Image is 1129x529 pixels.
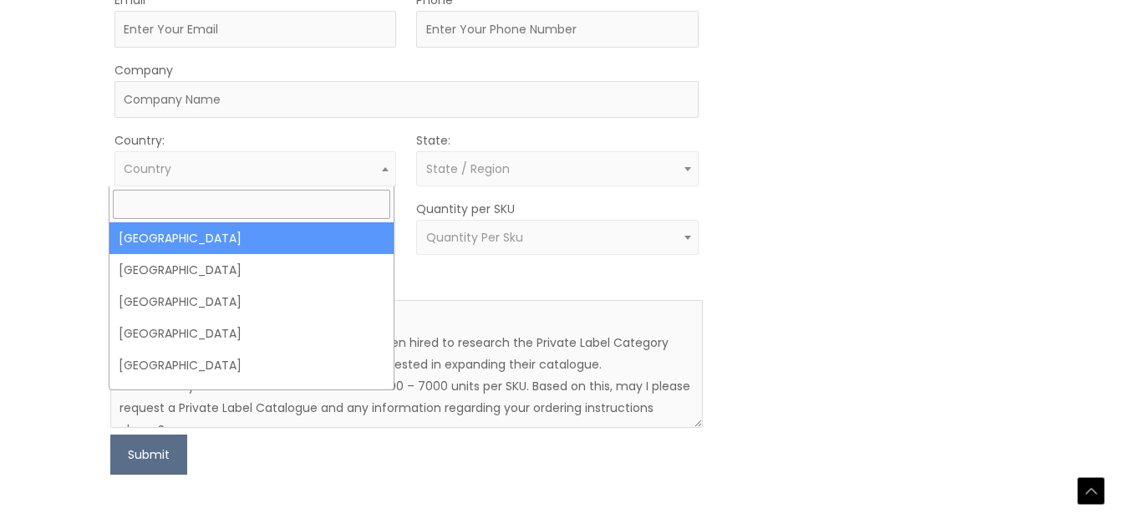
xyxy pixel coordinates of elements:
input: Enter Your Email [114,11,397,48]
li: [GEOGRAPHIC_DATA] [109,286,394,318]
li: [GEOGRAPHIC_DATA] [109,318,394,349]
input: Enter Your Phone Number [416,11,699,48]
label: Company [114,59,173,81]
label: Country: [114,130,165,151]
button: Submit [110,435,187,475]
li: [GEOGRAPHIC_DATA] [109,254,394,286]
span: Country [124,160,171,177]
label: State: [416,130,450,151]
span: Quantity Per Sku [426,229,523,246]
li: [GEOGRAPHIC_DATA] [109,222,394,254]
li: [GEOGRAPHIC_DATA] [109,381,394,413]
span: State / Region [426,160,510,177]
li: [GEOGRAPHIC_DATA] [109,349,394,381]
input: Company Name [114,81,699,118]
label: Quantity per SKU [416,198,515,220]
